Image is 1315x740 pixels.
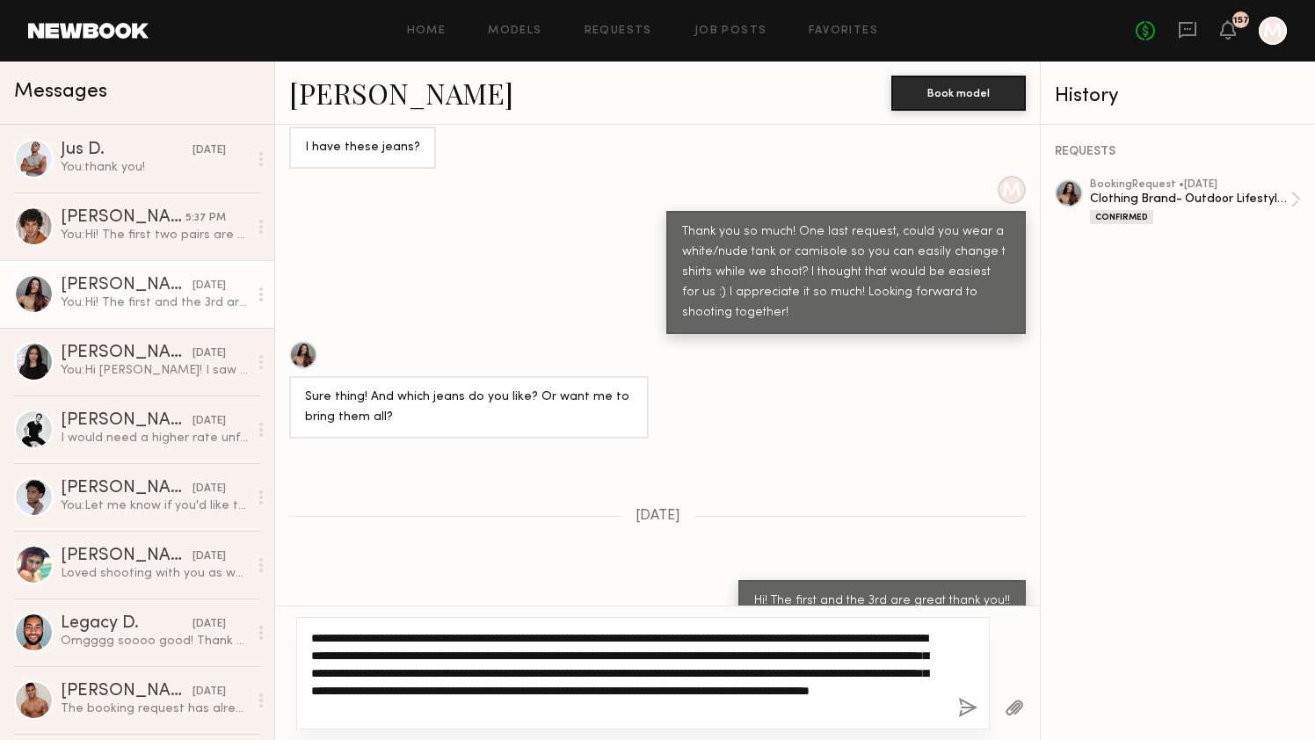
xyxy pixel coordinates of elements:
[61,227,248,243] div: You: Hi! The first two pairs are perfect!!! Thank you!
[488,25,541,37] a: Models
[61,615,193,633] div: Legacy D.
[1259,17,1287,45] a: M
[754,591,1010,612] div: Hi! The first and the 3rd are great thank you!!
[891,76,1026,111] button: Book model
[1090,210,1153,224] div: Confirmed
[61,277,193,294] div: [PERSON_NAME]
[1090,179,1290,191] div: booking Request • [DATE]
[289,74,513,112] a: [PERSON_NAME]
[193,684,226,700] div: [DATE]
[193,616,226,633] div: [DATE]
[891,84,1026,99] a: Book model
[1090,191,1290,207] div: Clothing Brand- Outdoor Lifestyle Shoot
[61,294,248,311] div: You: Hi! The first and the 3rd are great thank you!!
[694,25,767,37] a: Job Posts
[193,481,226,497] div: [DATE]
[61,159,248,176] div: You: thank you!
[61,565,248,582] div: Loved shooting with you as well!! I just followed you on ig! :) look forward to seeing the pics!
[305,388,633,428] div: Sure thing! And which jeans do you like? Or want me to bring them all?
[61,700,248,717] div: The booking request has already been cancelled.
[193,413,226,430] div: [DATE]
[636,509,680,524] span: [DATE]
[1055,146,1301,158] div: REQUESTS
[14,82,107,102] span: Messages
[61,548,193,565] div: [PERSON_NAME]
[61,430,248,446] div: I would need a higher rate unfortunately!
[193,142,226,159] div: [DATE]
[61,633,248,649] div: Omgggg soooo good! Thank you for all these! He clearly had a blast! Yes let me know if you ever n...
[193,345,226,362] div: [DATE]
[585,25,652,37] a: Requests
[407,25,447,37] a: Home
[61,209,185,227] div: [PERSON_NAME]
[61,412,193,430] div: [PERSON_NAME]
[1090,179,1301,224] a: bookingRequest •[DATE]Clothing Brand- Outdoor Lifestyle ShootConfirmed
[185,210,226,227] div: 5:37 PM
[61,345,193,362] div: [PERSON_NAME]
[61,141,193,159] div: Jus D.
[193,278,226,294] div: [DATE]
[61,362,248,379] div: You: Hi [PERSON_NAME]! I saw you submitted to my job listing for a shoot with a small sustainable...
[809,25,878,37] a: Favorites
[61,683,193,700] div: [PERSON_NAME]
[682,222,1010,323] div: Thank you so much! One last request, could you wear a white/nude tank or camisole so you can easi...
[1233,16,1249,25] div: 157
[61,480,193,497] div: [PERSON_NAME]
[1055,86,1301,106] div: History
[305,138,420,158] div: I have these jeans?
[193,548,226,565] div: [DATE]
[61,497,248,514] div: You: Let me know if you'd like to move forward. Totally understand if not!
